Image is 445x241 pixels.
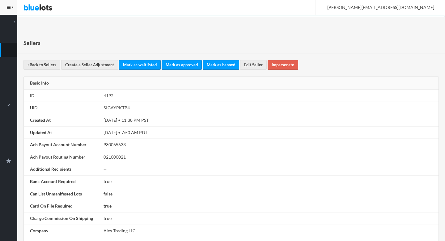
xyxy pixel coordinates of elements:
[30,142,87,147] strong: Ach Payout Account Number
[30,191,82,196] strong: Can List Unmanifested Lots
[30,203,73,208] strong: Card On File Required
[101,188,439,200] td: false
[30,93,34,98] strong: ID
[30,130,52,135] strong: Updated At
[320,5,434,10] span: [PERSON_NAME][EMAIL_ADDRESS][DOMAIN_NAME]
[101,90,439,102] td: 4192
[240,60,267,70] a: Edit Seller
[101,151,439,163] td: 021000021
[30,105,37,110] strong: UID
[30,166,71,172] strong: Additional Recipients
[268,60,298,70] a: Impersonate
[23,60,60,70] a: ‹ Back to Sellers
[30,228,48,233] strong: Company
[24,77,439,90] div: Basic Info
[101,176,439,188] td: true
[101,225,439,237] td: Alex Trading LLC
[101,126,439,139] td: [DATE] • 7:50 AM PDT
[162,60,202,70] a: Mark as approved
[30,154,85,160] strong: Ach Payout Routing Number
[30,216,93,221] strong: Charge Commission On Shipping
[119,60,161,70] a: Mark as waitlisted
[101,139,439,151] td: 930065633
[101,114,439,127] td: [DATE] • 11:38 PM PST
[101,200,439,213] td: true
[30,117,51,123] strong: Created At
[30,179,76,184] strong: Bank Account Required
[203,60,239,70] a: Mark as banned
[101,163,439,176] td: --
[23,38,40,47] h1: Sellers
[61,60,118,70] a: Create a Seller Adjustment
[101,212,439,225] td: true
[101,102,439,114] td: SLGAYRKTP4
